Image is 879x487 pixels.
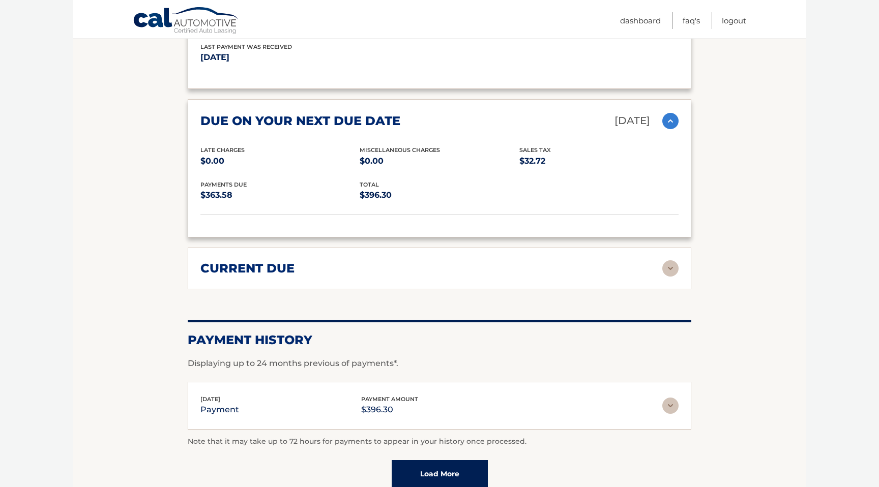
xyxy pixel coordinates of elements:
[200,403,239,417] p: payment
[614,112,650,130] p: [DATE]
[519,146,551,154] span: Sales Tax
[360,146,440,154] span: Miscellaneous Charges
[188,332,691,348] h2: Payment History
[188,436,691,448] p: Note that it may take up to 72 hours for payments to appear in your history once processed.
[722,12,746,29] a: Logout
[361,395,418,403] span: payment amount
[200,261,295,276] h2: current due
[133,7,240,36] a: Cal Automotive
[662,113,679,129] img: accordion-active.svg
[683,12,700,29] a: FAQ's
[620,12,661,29] a: Dashboard
[200,188,360,202] p: $363.58
[662,398,679,414] img: accordion-rest.svg
[360,154,519,168] p: $0.00
[200,395,220,403] span: [DATE]
[360,188,519,202] p: $396.30
[188,357,691,370] p: Displaying up to 24 months previous of payments*.
[662,260,679,277] img: accordion-rest.svg
[200,113,400,129] h2: due on your next due date
[361,403,418,417] p: $396.30
[200,181,247,188] span: Payments Due
[200,154,360,168] p: $0.00
[200,43,292,50] span: Last Payment was received
[200,146,245,154] span: Late Charges
[200,50,439,65] p: [DATE]
[360,181,379,188] span: total
[519,154,679,168] p: $32.72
